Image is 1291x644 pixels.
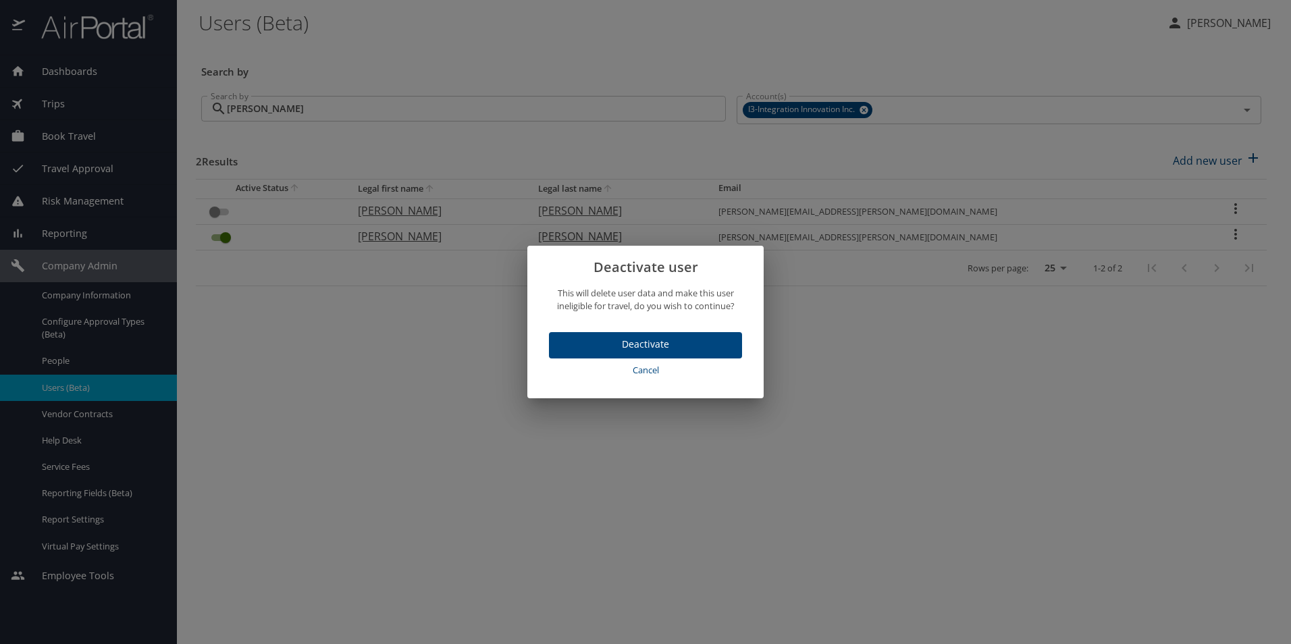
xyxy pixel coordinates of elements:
[544,257,747,278] h2: Deactivate user
[554,363,737,378] span: Cancel
[560,336,731,353] span: Deactivate
[549,332,742,358] button: Deactivate
[544,287,747,313] p: This will delete user data and make this user ineligible for travel, do you wish to continue?
[549,358,742,382] button: Cancel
